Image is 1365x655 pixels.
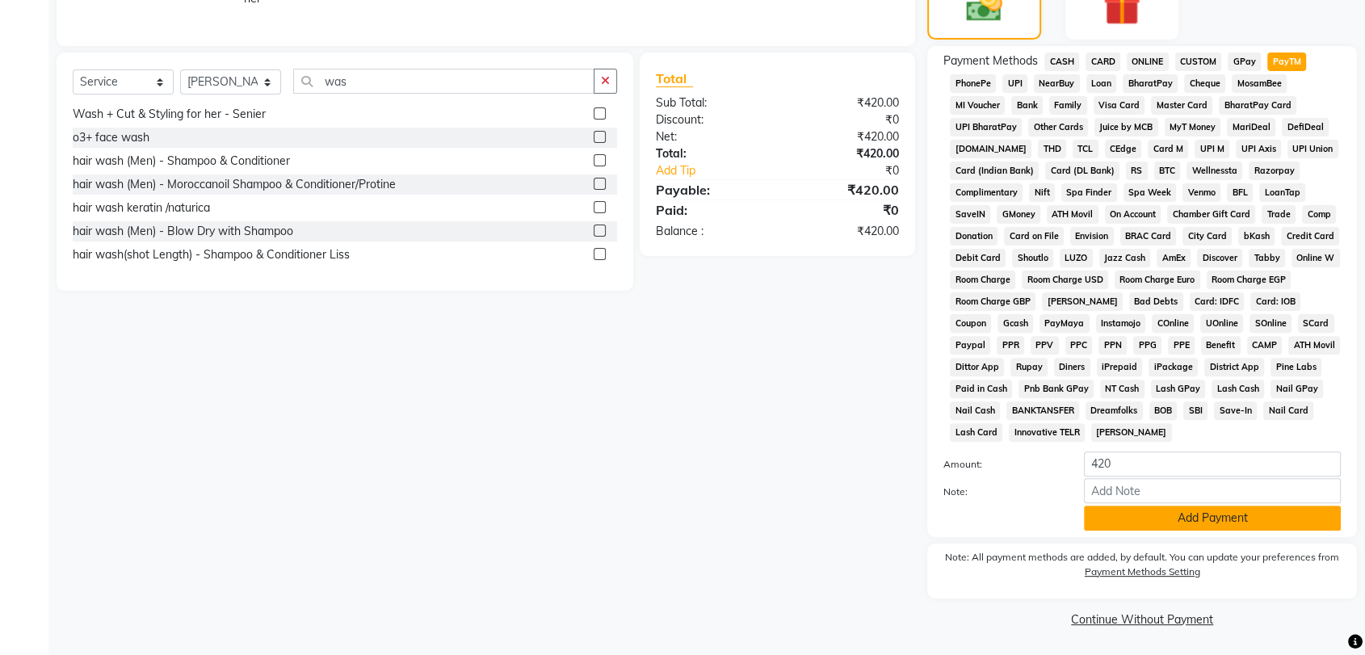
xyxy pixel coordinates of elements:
[778,128,912,145] div: ₹420.00
[1060,249,1093,267] span: LUZO
[1204,358,1264,376] span: District App
[778,94,912,111] div: ₹420.00
[1298,314,1334,333] span: SCard
[1085,565,1200,579] label: Payment Methods Setting
[1249,249,1285,267] span: Tabby
[1195,140,1229,158] span: UPI M
[1084,478,1341,503] input: Add Note
[1157,249,1191,267] span: AmEx
[1200,314,1243,333] span: UOnline
[1249,314,1291,333] span: SOnline
[1115,271,1200,289] span: Room Charge Euro
[1098,336,1127,355] span: PPN
[1105,140,1142,158] span: CEdge
[1049,96,1087,115] span: Family
[950,183,1023,202] span: Complimentary
[644,162,800,179] a: Add Tip
[1167,205,1255,224] span: Chamber Gift Card
[1232,74,1287,93] span: MosamBee
[778,111,912,128] div: ₹0
[800,162,911,179] div: ₹0
[778,180,912,199] div: ₹420.00
[950,423,1002,442] span: Lash Card
[943,550,1341,586] label: Note: All payment methods are added, by default. You can update your preferences from
[931,485,1072,499] label: Note:
[293,69,594,94] input: Search or Scan
[644,111,778,128] div: Discount:
[656,70,693,87] span: Total
[1212,380,1264,398] span: Lash Cash
[1044,52,1079,71] span: CASH
[1214,401,1257,420] span: Save-In
[644,145,778,162] div: Total:
[73,176,396,193] div: hair wash (Men) - Moroccanoil Shampoo & Conditioner/Protine
[997,336,1024,355] span: PPR
[950,336,990,355] span: Paypal
[1227,118,1275,136] span: MariDeal
[1263,401,1313,420] span: Nail Card
[1126,162,1148,180] span: RS
[1061,183,1117,202] span: Spa Finder
[1282,118,1329,136] span: DefiDeal
[1127,52,1169,71] span: ONLINE
[950,249,1006,267] span: Debit Card
[950,358,1004,376] span: Dittor App
[1004,227,1064,246] span: Card on File
[1152,314,1194,333] span: COnline
[950,292,1035,311] span: Room Charge GBP
[931,457,1072,472] label: Amount:
[1168,336,1195,355] span: PPE
[950,140,1031,158] span: [DOMAIN_NAME]
[1002,74,1027,93] span: UPI
[1236,140,1281,158] span: UPI Axis
[1238,227,1275,246] span: bKash
[1151,96,1212,115] span: Master Card
[1094,118,1158,136] span: Juice by MCB
[1165,118,1221,136] span: MyT Money
[1039,314,1090,333] span: PayMaya
[950,205,990,224] span: SaveIN
[1219,96,1296,115] span: BharatPay Card
[1123,74,1178,93] span: BharatPay
[1054,358,1090,376] span: Diners
[1022,271,1108,289] span: Room Charge USD
[1182,227,1232,246] span: City Card
[1086,74,1117,93] span: Loan
[1123,183,1177,202] span: Spa Week
[778,145,912,162] div: ₹420.00
[1270,380,1323,398] span: Nail GPay
[1183,401,1207,420] span: SBI
[1250,292,1300,311] span: Card: IOB
[1086,52,1120,71] span: CARD
[1184,74,1225,93] span: Cheque
[1262,205,1296,224] span: Trade
[943,52,1038,69] span: Payment Methods
[950,271,1015,289] span: Room Charge
[1096,314,1146,333] span: Instamojo
[1047,205,1098,224] span: ATH Movil
[950,227,997,246] span: Donation
[1012,249,1053,267] span: Shoutlo
[1120,227,1177,246] span: BRAC Card
[1129,292,1183,311] span: Bad Debts
[1186,162,1242,180] span: Wellnessta
[1197,249,1242,267] span: Discover
[73,223,293,240] div: hair wash (Men) - Blow Dry with Shampoo
[1154,162,1181,180] span: BTC
[1288,336,1340,355] span: ATH Movil
[1247,336,1283,355] span: CAMP
[950,401,1000,420] span: Nail Cash
[1100,380,1144,398] span: NT Cash
[644,223,778,240] div: Balance :
[73,246,350,263] div: hair wash(shot Length) - Shampoo & Conditioner Liss
[1031,336,1059,355] span: PPV
[950,74,996,93] span: PhonePe
[950,96,1005,115] span: MI Voucher
[950,118,1022,136] span: UPI BharatPay
[1281,227,1339,246] span: Credit Card
[644,94,778,111] div: Sub Total:
[73,129,149,146] div: o3+ face wash
[950,380,1012,398] span: Paid in Cash
[997,314,1033,333] span: Gcash
[1133,336,1161,355] span: PPG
